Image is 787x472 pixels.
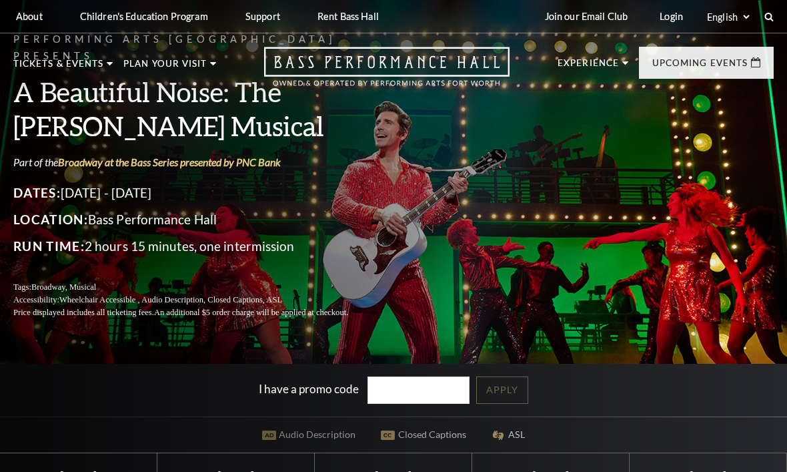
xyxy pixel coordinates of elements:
p: Bass Performance Hall [13,209,380,230]
a: Broadway at the Bass Series presented by PNC Bank [58,156,281,168]
p: Upcoming Events [652,59,748,75]
p: Plan Your Visit [123,59,207,75]
select: Select: [704,11,752,23]
p: Tags: [13,281,380,294]
p: Support [245,11,280,22]
p: Rent Bass Hall [317,11,379,22]
p: Price displayed includes all ticketing fees. [13,306,380,319]
span: Run Time: [13,238,85,254]
p: 2 hours 15 minutes, one intermission [13,236,380,257]
span: An additional $5 order charge will be applied at checkout. [154,308,348,317]
h3: A Beautiful Noise: The [PERSON_NAME] Musical [13,75,380,143]
p: Children's Education Program [80,11,208,22]
span: Dates: [13,185,61,200]
p: Part of the [13,155,380,170]
label: I have a promo code [259,382,359,396]
span: Wheelchair Accessible , Audio Description, Closed Captions, ASL [59,295,282,304]
p: Tickets & Events [13,59,103,75]
span: Location: [13,212,88,227]
p: About [16,11,43,22]
p: Accessibility: [13,294,380,306]
p: [DATE] - [DATE] [13,182,380,204]
p: Experience [558,59,619,75]
span: Broadway, Musical [31,282,96,292]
